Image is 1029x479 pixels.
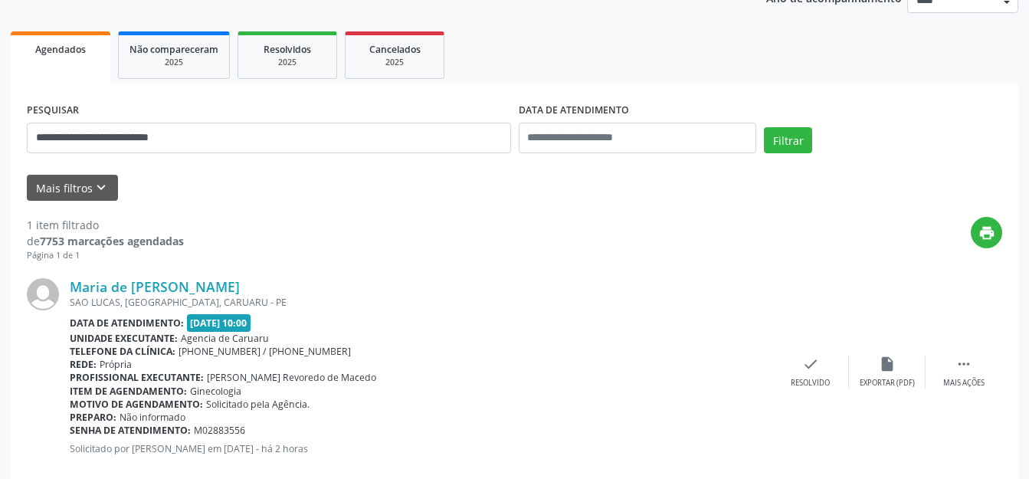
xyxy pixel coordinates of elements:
[70,278,240,295] a: Maria de [PERSON_NAME]
[70,411,116,424] b: Preparo:
[70,398,203,411] b: Motivo de agendamento:
[100,358,132,371] span: Própria
[70,317,184,330] b: Data de atendimento:
[190,385,241,398] span: Ginecologia
[206,398,310,411] span: Solicitado pela Agência.
[129,43,218,56] span: Não compareceram
[879,356,896,372] i: insert_drive_file
[129,57,218,68] div: 2025
[27,217,184,233] div: 1 item filtrado
[955,356,972,372] i: 
[70,296,772,309] div: SAO LUCAS, [GEOGRAPHIC_DATA], CARUARU - PE
[264,43,311,56] span: Resolvidos
[120,411,185,424] span: Não informado
[194,424,245,437] span: M02883556
[70,371,204,384] b: Profissional executante:
[70,385,187,398] b: Item de agendamento:
[70,332,178,345] b: Unidade executante:
[40,234,184,248] strong: 7753 marcações agendadas
[207,371,376,384] span: [PERSON_NAME] Revoredo de Macedo
[249,57,326,68] div: 2025
[70,345,175,358] b: Telefone da clínica:
[971,217,1002,248] button: print
[27,99,79,123] label: PESQUISAR
[356,57,433,68] div: 2025
[70,424,191,437] b: Senha de atendimento:
[27,175,118,202] button: Mais filtroskeyboard_arrow_down
[27,278,59,310] img: img
[791,378,830,389] div: Resolvido
[943,378,985,389] div: Mais ações
[93,179,110,196] i: keyboard_arrow_down
[764,127,812,153] button: Filtrar
[70,442,772,455] p: Solicitado por [PERSON_NAME] em [DATE] - há 2 horas
[187,314,251,332] span: [DATE] 10:00
[978,225,995,241] i: print
[179,345,351,358] span: [PHONE_NUMBER] / [PHONE_NUMBER]
[70,358,97,371] b: Rede:
[802,356,819,372] i: check
[369,43,421,56] span: Cancelados
[35,43,86,56] span: Agendados
[519,99,629,123] label: DATA DE ATENDIMENTO
[860,378,915,389] div: Exportar (PDF)
[27,249,184,262] div: Página 1 de 1
[181,332,269,345] span: Agencia de Caruaru
[27,233,184,249] div: de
